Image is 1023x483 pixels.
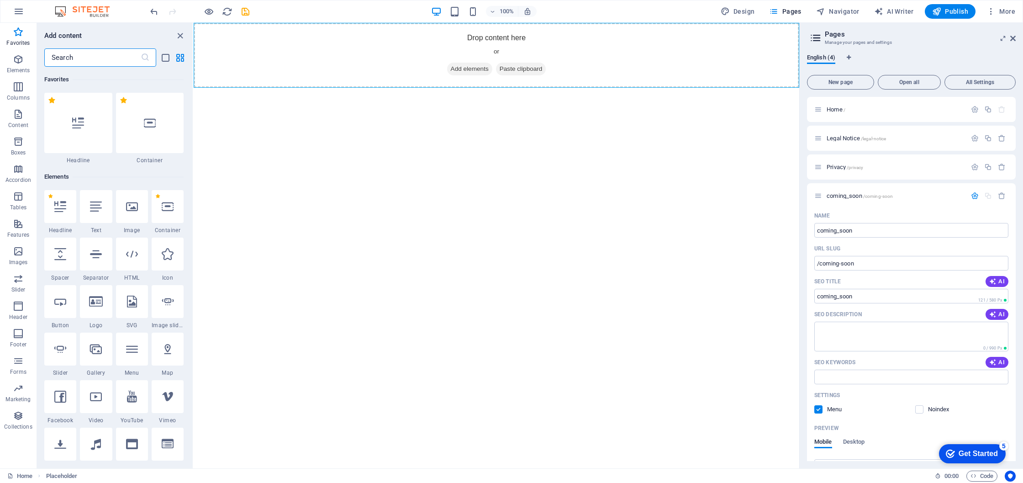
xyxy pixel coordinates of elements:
i: Save (Ctrl+S) [240,6,251,17]
p: Accordion [5,176,31,184]
textarea: The text in search results and social media [814,322,1008,351]
span: Open all [882,80,937,85]
button: AI [986,357,1008,368]
button: AI [986,276,1008,287]
span: HTML [116,274,148,281]
p: Elements [7,67,30,74]
span: coming_soon [827,192,893,199]
h3: Manage your pages and settings [825,38,997,47]
span: Button [44,322,76,329]
button: More [983,4,1019,19]
p: SEO Description [814,311,862,318]
button: Click here to leave preview mode and continue editing [203,6,214,17]
div: Privacy/privacy [824,164,966,170]
span: AI Writer [874,7,914,16]
div: Home/ [824,106,966,112]
span: New page [811,80,870,85]
div: Video [80,380,112,424]
span: Gallery [80,369,112,377]
span: Code [970,471,993,482]
span: Icon [152,274,184,281]
span: AI [989,311,1005,318]
p: Columns [7,94,30,101]
div: Container [152,190,184,234]
span: Click to select. Double-click to edit [46,471,78,482]
span: Text [80,227,112,234]
span: Navigator [816,7,860,16]
div: Settings [971,106,979,113]
p: Images [9,259,28,266]
span: Logo [80,322,112,329]
h6: Add content [44,30,82,41]
span: /legal-notice [861,136,886,141]
div: Image [116,190,148,234]
span: Remove from favorites [48,194,53,199]
input: The page title in search results and browser tabs [814,289,1008,303]
div: Container [116,93,184,164]
i: On resize automatically adjust zoom level to fit chosen device. [523,7,532,16]
div: Gallery [80,333,112,377]
button: close panel [174,30,185,41]
span: Paste clipboard [302,40,353,53]
span: Container [152,227,184,234]
span: 0 / 990 Px [983,346,1002,350]
div: Duplicate [984,106,992,113]
span: AI [989,359,1005,366]
p: Define if you want this page to be shown in auto-generated navigation. [827,405,857,414]
p: Name [814,212,830,219]
div: Vimeo [152,380,184,424]
button: All Settings [944,75,1016,90]
p: Preview of your page in search results [814,425,839,432]
span: / [844,107,845,112]
p: Slider [11,286,26,293]
button: Pages [765,4,805,19]
div: Separator [80,238,112,281]
span: Publish [932,7,968,16]
p: Collections [4,423,32,430]
span: Remove from favorites [120,96,127,104]
button: list-view [160,52,171,63]
div: Spacer [44,238,76,281]
span: Privacy [827,164,863,170]
p: SEO Title [814,278,841,285]
button: Design [717,4,759,19]
span: More [986,7,1015,16]
span: /privacy [847,165,863,170]
span: Home [827,106,845,113]
div: Settings [971,192,979,200]
span: Separator [80,274,112,281]
span: SVG [116,322,148,329]
div: Menu [116,333,148,377]
span: 00 00 [944,471,959,482]
div: Headline [44,190,76,234]
span: Video [80,417,112,424]
div: Settings [971,134,979,142]
nav: breadcrumb [46,471,78,482]
p: Content [8,122,28,129]
div: Map [152,333,184,377]
span: Desktop [843,436,865,449]
p: Settings [814,392,840,399]
span: Legal Notice [827,135,886,142]
span: Slider [44,369,76,377]
div: Get Started [27,10,66,18]
div: Get Started 5 items remaining, 0% complete [7,5,74,24]
img: Editor Logo [53,6,121,17]
label: The text in search results and social media [814,311,862,318]
div: Facebook [44,380,76,424]
span: Add elements [253,40,299,53]
span: /coming-soon [863,194,893,199]
p: Features [7,231,29,239]
button: reload [221,6,232,17]
div: Headline [44,93,112,164]
span: 121 / 580 Px [978,298,1002,303]
p: Header [9,313,27,321]
div: The startpage cannot be deleted [998,106,1006,113]
span: Image slider [152,322,184,329]
div: Text [80,190,112,234]
span: YouTube [116,417,148,424]
input: Search [44,48,141,67]
div: Remove [998,134,1006,142]
div: 5 [68,2,77,11]
button: Navigator [812,4,863,19]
